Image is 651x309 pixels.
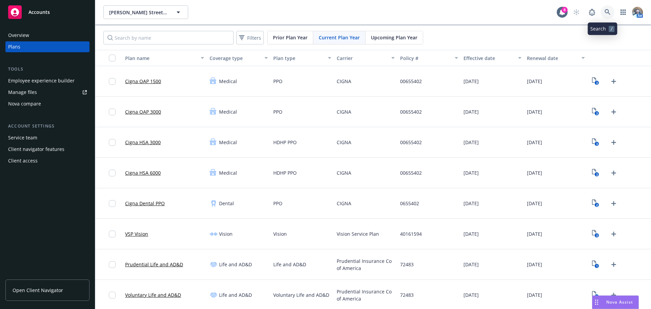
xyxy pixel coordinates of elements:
span: 72483 [400,261,414,268]
text: 3 [596,81,598,85]
a: Prudential Life and AD&D [125,261,183,268]
input: Toggle Row Selected [109,109,116,115]
a: Service team [5,132,90,143]
a: Search [601,5,614,19]
div: Tools [5,66,90,73]
span: Dental [219,200,234,207]
span: [DATE] [527,200,542,207]
span: Current Plan Year [319,34,360,41]
button: Plan name [122,50,207,66]
button: [PERSON_NAME] Street Realty [103,5,188,19]
a: Employee experience builder [5,75,90,86]
a: Client navigator features [5,144,90,155]
text: 1 [596,264,598,268]
span: Prior Plan Year [273,34,308,41]
a: Upload Plan Documents [608,198,619,209]
span: 72483 [400,291,414,298]
span: [DATE] [463,200,479,207]
div: Account settings [5,123,90,130]
a: Nova compare [5,98,90,109]
a: View Plan Documents [590,76,601,87]
span: Vision [219,230,233,237]
span: Open Client Navigator [13,287,63,294]
text: 3 [596,172,598,177]
a: View Plan Documents [590,137,601,148]
a: Cigna HSA 3000 [125,139,161,146]
span: [DATE] [463,108,479,115]
a: Upload Plan Documents [608,76,619,87]
button: Coverage type [207,50,270,66]
a: Upload Plan Documents [608,259,619,270]
div: Effective date [463,55,514,62]
span: CIGNA [337,108,351,115]
span: [DATE] [463,78,479,85]
a: View Plan Documents [590,168,601,178]
button: Effective date [461,50,524,66]
a: Report a Bug [585,5,599,19]
span: [DATE] [527,78,542,85]
span: [DATE] [463,291,479,298]
div: Overview [8,30,29,41]
span: Prudential Insurance Co of America [337,257,395,272]
span: Accounts [28,9,50,15]
input: Toggle Row Selected [109,292,116,298]
span: 0655402 [400,200,419,207]
div: Plans [8,41,20,52]
button: Plan type [271,50,334,66]
span: Medical [219,78,237,85]
span: Vision [273,230,287,237]
span: 40161594 [400,230,422,237]
span: Upcoming Plan Year [371,34,417,41]
span: Medical [219,169,237,176]
a: Upload Plan Documents [608,107,619,117]
a: Manage files [5,87,90,98]
span: [DATE] [527,261,542,268]
span: 00655402 [400,169,422,176]
div: Drag to move [592,296,601,309]
div: Plan name [125,55,197,62]
img: photo [632,7,643,18]
button: Renewal date [524,50,588,66]
input: Toggle Row Selected [109,200,116,207]
span: [DATE] [527,108,542,115]
a: Upload Plan Documents [608,168,619,178]
a: Cigna OAP 3000 [125,108,161,115]
input: Toggle Row Selected [109,139,116,146]
span: Prudential Insurance Co of America [337,288,395,302]
div: Manage files [8,87,37,98]
div: Renewal date [527,55,577,62]
a: Overview [5,30,90,41]
input: Toggle Row Selected [109,261,116,268]
text: 3 [596,111,598,116]
span: 00655402 [400,108,422,115]
button: Nova Assist [592,295,639,309]
span: HDHP PPO [273,169,297,176]
span: [DATE] [463,139,479,146]
a: Upload Plan Documents [608,229,619,239]
span: [DATE] [527,230,542,237]
input: Toggle Row Selected [109,170,116,176]
a: Voluntary Life and AD&D [125,291,181,298]
span: Life and AD&D [219,261,252,268]
span: CIGNA [337,169,351,176]
span: Nova Assist [606,299,633,305]
a: Client access [5,155,90,166]
span: 00655402 [400,139,422,146]
div: Plan type [273,55,324,62]
span: PPO [273,108,282,115]
span: [DATE] [463,261,479,268]
a: Start snowing [570,5,583,19]
span: Filters [247,34,261,41]
a: Cigna OAP 1500 [125,78,161,85]
a: View Plan Documents [590,229,601,239]
a: View Plan Documents [590,290,601,301]
span: 00655402 [400,78,422,85]
span: [DATE] [463,230,479,237]
div: Policy # [400,55,451,62]
a: View Plan Documents [590,198,601,209]
div: Client access [8,155,38,166]
a: VSP Vision [125,230,148,237]
span: PPO [273,78,282,85]
span: Medical [219,108,237,115]
div: Service team [8,132,37,143]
